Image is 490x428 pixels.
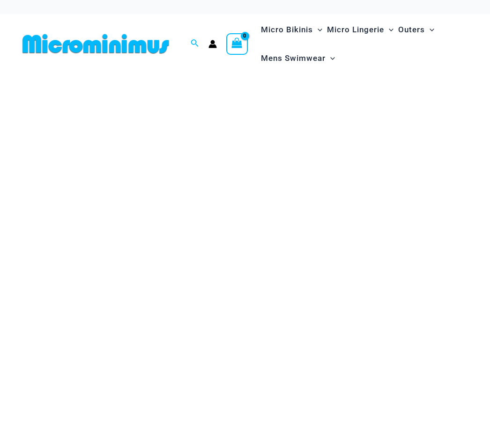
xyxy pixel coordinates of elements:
[257,14,471,74] nav: Site Navigation
[325,15,396,44] a: Micro LingerieMenu ToggleMenu Toggle
[19,33,173,54] img: MM SHOP LOGO FLAT
[327,18,384,42] span: Micro Lingerie
[326,46,335,70] span: Menu Toggle
[208,40,217,48] a: Account icon link
[396,15,437,44] a: OutersMenu ToggleMenu Toggle
[398,18,425,42] span: Outers
[259,44,337,73] a: Mens SwimwearMenu ToggleMenu Toggle
[226,33,248,55] a: View Shopping Cart, empty
[261,18,313,42] span: Micro Bikinis
[313,18,322,42] span: Menu Toggle
[259,15,325,44] a: Micro BikinisMenu ToggleMenu Toggle
[261,46,326,70] span: Mens Swimwear
[425,18,434,42] span: Menu Toggle
[191,38,199,50] a: Search icon link
[384,18,393,42] span: Menu Toggle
